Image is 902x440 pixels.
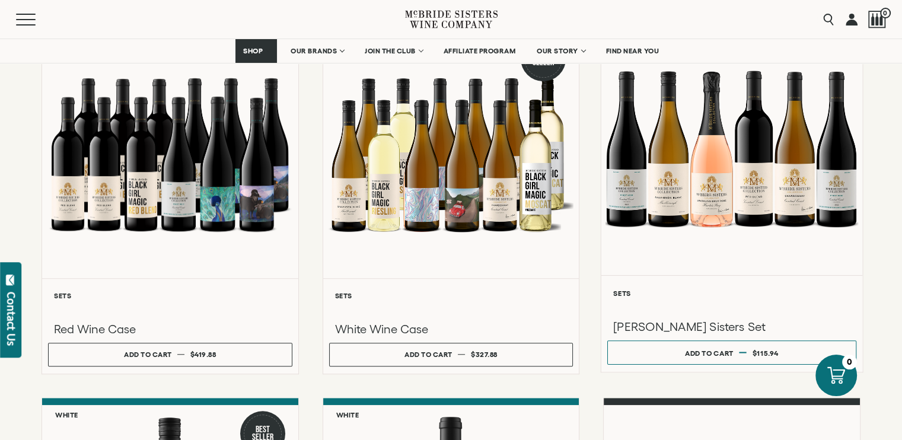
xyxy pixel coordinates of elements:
[5,292,17,346] div: Contact Us
[335,292,568,299] h6: Sets
[291,47,337,55] span: OUR BRANDS
[190,350,216,358] span: $419.88
[365,47,416,55] span: JOIN THE CLUB
[529,39,592,63] a: OUR STORY
[357,39,430,63] a: JOIN THE CLUB
[243,47,263,55] span: SHOP
[613,289,850,297] h6: Sets
[124,346,172,363] div: Add to cart
[607,340,856,365] button: Add to cart $115.94
[335,321,568,337] h3: White Wine Case
[404,346,452,363] div: Add to cart
[235,39,277,63] a: SHOP
[753,349,779,356] span: $115.94
[471,350,498,358] span: $327.88
[880,8,891,18] span: 0
[606,47,659,55] span: FIND NEAR YOU
[613,319,850,335] h3: [PERSON_NAME] Sisters Set
[537,47,578,55] span: OUR STORY
[55,411,78,419] h6: White
[842,355,857,369] div: 0
[54,321,286,337] h3: Red Wine Case
[323,23,580,374] a: Best Seller White Wine Case Sets White Wine Case Add to cart $327.88
[329,343,573,366] button: Add to cart $327.88
[685,344,734,362] div: Add to cart
[48,343,292,366] button: Add to cart $419.88
[436,39,524,63] a: AFFILIATE PROGRAM
[283,39,351,63] a: OUR BRANDS
[601,15,863,372] a: McBride Sisters Set Sets [PERSON_NAME] Sisters Set Add to cart $115.94
[336,411,359,419] h6: White
[42,23,299,374] a: Red Wine Case Sets Red Wine Case Add to cart $419.88
[598,39,667,63] a: FIND NEAR YOU
[16,14,59,25] button: Mobile Menu Trigger
[54,292,286,299] h6: Sets
[444,47,516,55] span: AFFILIATE PROGRAM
